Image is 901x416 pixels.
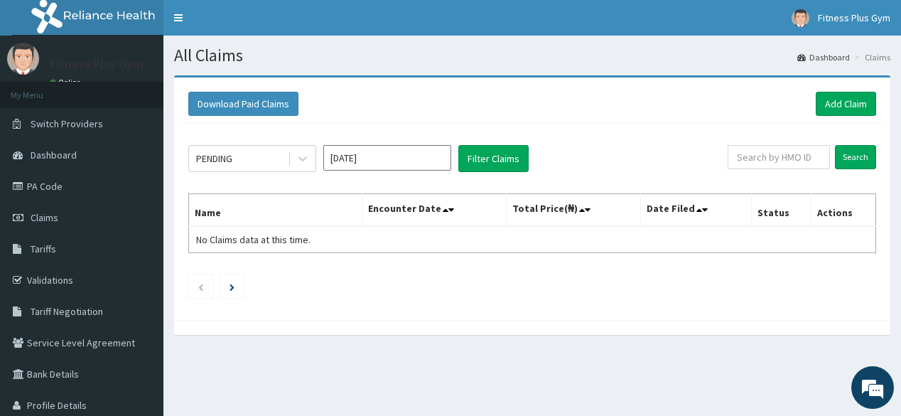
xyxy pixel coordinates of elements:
[640,194,751,227] th: Date Filed
[174,46,890,65] h1: All Claims
[230,280,234,293] a: Next page
[818,11,890,24] span: Fitness Plus Gym
[362,194,507,227] th: Encounter Date
[728,145,830,169] input: Search by HMO ID
[816,92,876,116] a: Add Claim
[458,145,529,172] button: Filter Claims
[7,43,39,75] img: User Image
[811,194,876,227] th: Actions
[31,117,103,130] span: Switch Providers
[196,233,311,246] span: No Claims data at this time.
[188,92,298,116] button: Download Paid Claims
[851,51,890,63] li: Claims
[31,305,103,318] span: Tariff Negotiation
[196,151,232,166] div: PENDING
[50,78,84,87] a: Online
[31,149,77,161] span: Dashboard
[835,145,876,169] input: Search
[507,194,641,227] th: Total Price(₦)
[797,51,850,63] a: Dashboard
[198,280,204,293] a: Previous page
[31,211,58,224] span: Claims
[751,194,811,227] th: Status
[50,58,143,70] p: Fitness Plus Gym
[31,242,56,255] span: Tariffs
[189,194,362,227] th: Name
[323,145,451,171] input: Select Month and Year
[792,9,809,27] img: User Image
